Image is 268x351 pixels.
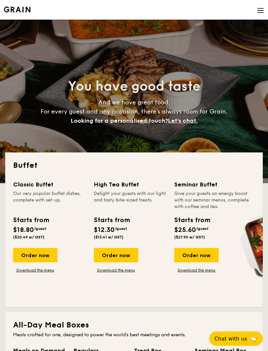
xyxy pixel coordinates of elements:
div: Delight your guests with our light and tasty bite-sized treats. [94,190,167,210]
div: Order now [13,248,58,262]
a: Download the menu [174,268,219,273]
span: /guest [115,226,127,231]
span: $18.80 [13,226,34,234]
div: Give your guests an energy boost with our seminar menus, complete with coffee and tea. [174,190,251,210]
div: Classic Buffet [13,180,86,189]
span: 🦙 [250,335,258,342]
div: Order now [174,248,219,262]
img: Grain [4,7,30,12]
span: ($20.49 w/ GST) [13,235,44,239]
div: Our very popular buffet dishes, complete with set-up. [13,190,86,210]
h2: All-Day Meal Boxes [13,320,255,330]
span: Chat with us [214,336,247,342]
span: /guest [34,226,46,231]
img: icon-hamburger-menu.db5d7e83.svg [257,7,264,14]
span: And we have great food. For every guest and any occasion, there’s always room for Grain. [41,99,227,124]
span: You have good taste [68,79,200,94]
a: Download the menu [94,268,138,273]
h2: Buffet [13,160,255,171]
div: Starts from [13,215,47,225]
div: Starts from [174,215,210,225]
span: ($27.90 w/ GST) [174,235,205,239]
span: Let's chat. [168,117,198,124]
span: Looking for a personalised touch? [71,117,168,124]
span: /guest [196,226,209,231]
a: Logotype [4,7,30,12]
div: Meals crafted for one, designed to power the world's best meetings and events. [13,332,255,338]
span: $12.30 [94,226,115,234]
div: Order now [94,248,138,262]
span: $25.60 [174,226,196,234]
span: ($13.41 w/ GST) [94,235,124,239]
div: Starts from [94,215,127,225]
div: High Tea Buffet [94,180,167,189]
button: Chat with us🦙 [209,331,263,346]
a: Download the menu [13,268,58,273]
div: Seminar Buffet [174,180,251,189]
